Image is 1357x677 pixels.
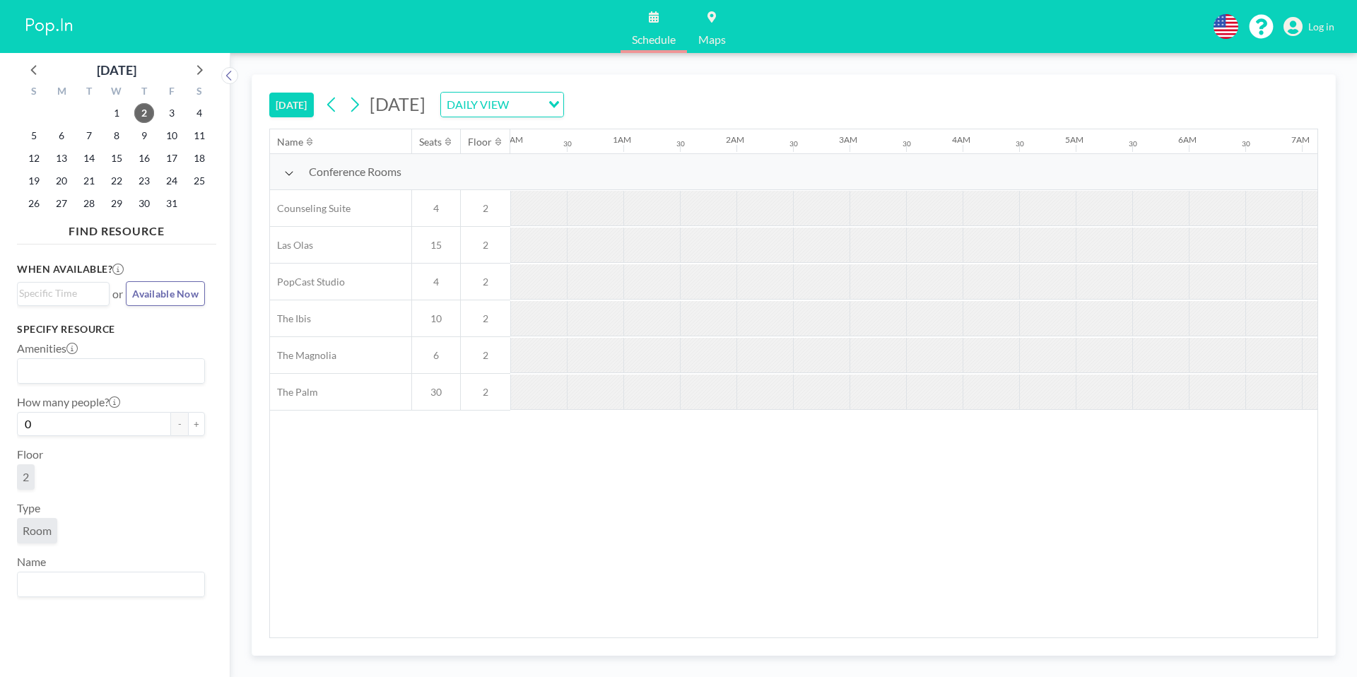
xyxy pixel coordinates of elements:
span: Friday, October 31, 2025 [162,194,182,213]
div: 30 [676,139,685,148]
div: M [48,83,76,102]
label: Type [17,501,40,515]
div: Floor [468,136,492,148]
button: - [171,412,188,436]
div: Seats [419,136,442,148]
span: Available Now [132,288,199,300]
span: 10 [412,312,460,325]
div: T [130,83,158,102]
div: T [76,83,103,102]
span: Log in [1308,20,1334,33]
span: Thursday, October 2, 2025 [134,103,154,123]
span: Thursday, October 9, 2025 [134,126,154,146]
label: Amenities [17,341,78,355]
div: Search for option [18,283,109,304]
span: 15 [412,239,460,252]
div: 6AM [1178,134,1197,145]
div: 5AM [1065,134,1083,145]
span: 2 [461,239,510,252]
div: 30 [903,139,911,148]
div: [DATE] [97,60,136,80]
span: 2 [461,312,510,325]
div: 4AM [952,134,970,145]
span: Conference Rooms [309,165,401,179]
span: Maps [698,34,726,45]
span: Wednesday, October 1, 2025 [107,103,127,123]
label: Name [17,555,46,569]
span: Sunday, October 26, 2025 [24,194,44,213]
div: Name [277,136,303,148]
span: Thursday, October 30, 2025 [134,194,154,213]
h4: FIND RESOURCE [17,218,216,238]
h3: Specify resource [17,323,205,336]
span: Tuesday, October 21, 2025 [79,171,99,191]
img: organization-logo [23,13,76,41]
div: 3AM [839,134,857,145]
div: 30 [1016,139,1024,148]
div: 1AM [613,134,631,145]
span: The Ibis [270,312,311,325]
span: Wednesday, October 22, 2025 [107,171,127,191]
input: Search for option [19,575,196,594]
span: Room [23,524,52,537]
span: Sunday, October 5, 2025 [24,126,44,146]
span: PopCast Studio [270,276,345,288]
button: [DATE] [269,93,314,117]
span: Saturday, October 4, 2025 [189,103,209,123]
span: Friday, October 3, 2025 [162,103,182,123]
span: Tuesday, October 28, 2025 [79,194,99,213]
div: S [20,83,48,102]
label: Floor [17,447,43,461]
span: 6 [412,349,460,362]
span: Tuesday, October 14, 2025 [79,148,99,168]
span: [DATE] [370,93,425,114]
span: 4 [412,202,460,215]
div: Search for option [441,93,563,117]
div: Search for option [18,572,204,596]
span: Schedule [632,34,676,45]
div: 30 [789,139,798,148]
span: 2 [461,349,510,362]
div: 30 [1242,139,1250,148]
span: Saturday, October 18, 2025 [189,148,209,168]
button: Available Now [126,281,205,306]
span: Las Olas [270,239,313,252]
div: F [158,83,185,102]
span: Sunday, October 12, 2025 [24,148,44,168]
span: Wednesday, October 29, 2025 [107,194,127,213]
span: Counseling Suite [270,202,351,215]
button: + [188,412,205,436]
a: Log in [1283,17,1334,37]
div: 7AM [1291,134,1310,145]
span: Friday, October 10, 2025 [162,126,182,146]
div: 2AM [726,134,744,145]
input: Search for option [19,362,196,380]
div: 30 [1129,139,1137,148]
span: Friday, October 17, 2025 [162,148,182,168]
div: W [103,83,131,102]
span: Saturday, October 11, 2025 [189,126,209,146]
span: Wednesday, October 8, 2025 [107,126,127,146]
input: Search for option [513,95,540,114]
div: S [185,83,213,102]
span: Thursday, October 23, 2025 [134,171,154,191]
span: Tuesday, October 7, 2025 [79,126,99,146]
span: Saturday, October 25, 2025 [189,171,209,191]
span: Thursday, October 16, 2025 [134,148,154,168]
span: The Palm [270,386,318,399]
span: Monday, October 13, 2025 [52,148,71,168]
div: Search for option [18,359,204,383]
span: 2 [461,386,510,399]
span: DAILY VIEW [444,95,512,114]
span: 2 [23,470,29,483]
span: 4 [412,276,460,288]
span: Wednesday, October 15, 2025 [107,148,127,168]
span: The Magnolia [270,349,336,362]
div: 30 [563,139,572,148]
span: 2 [461,276,510,288]
span: Monday, October 6, 2025 [52,126,71,146]
span: or [112,287,123,301]
label: How many people? [17,395,120,409]
span: Monday, October 27, 2025 [52,194,71,213]
span: Sunday, October 19, 2025 [24,171,44,191]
